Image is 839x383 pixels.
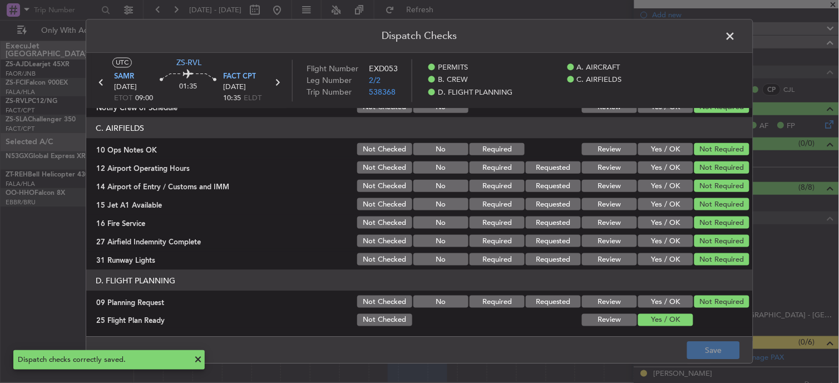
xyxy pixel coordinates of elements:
[694,180,749,192] button: Not Required
[638,296,693,308] button: Yes / OK
[582,314,637,326] button: Review
[582,235,637,247] button: Review
[582,217,637,229] button: Review
[638,161,693,174] button: Yes / OK
[694,217,749,229] button: Not Required
[18,355,188,366] div: Dispatch checks correctly saved.
[638,180,693,192] button: Yes / OK
[694,143,749,155] button: Not Required
[582,198,637,210] button: Review
[694,198,749,210] button: Not Required
[86,19,753,53] header: Dispatch Checks
[638,143,693,155] button: Yes / OK
[582,180,637,192] button: Review
[694,296,749,308] button: Not Required
[638,314,693,326] button: Yes / OK
[582,296,637,308] button: Review
[638,253,693,266] button: Yes / OK
[582,161,637,174] button: Review
[638,235,693,247] button: Yes / OK
[694,161,749,174] button: Not Required
[638,217,693,229] button: Yes / OK
[694,235,749,247] button: Not Required
[694,253,749,266] button: Not Required
[582,253,637,266] button: Review
[582,143,637,155] button: Review
[638,198,693,210] button: Yes / OK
